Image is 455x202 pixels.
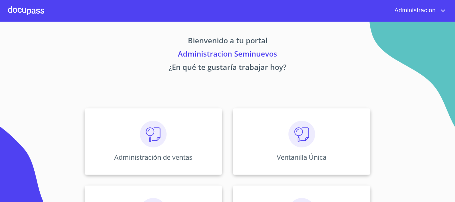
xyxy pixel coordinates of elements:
[288,121,315,147] img: consulta.png
[22,48,433,62] p: Administracion Seminuevos
[114,153,193,162] p: Administración de ventas
[389,5,439,16] span: Administracion
[277,153,326,162] p: Ventanilla Única
[389,5,447,16] button: account of current user
[22,62,433,75] p: ¿En qué te gustaría trabajar hoy?
[140,121,167,147] img: consulta.png
[22,35,433,48] p: Bienvenido a tu portal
